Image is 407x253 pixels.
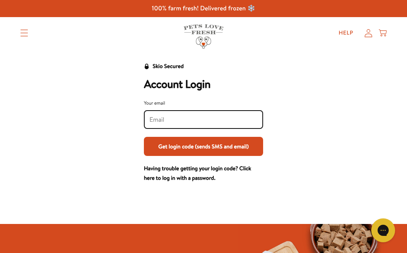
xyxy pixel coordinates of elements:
a: Having trouble getting your login code? Click here to log in with a password. [144,164,251,182]
h2: Account Login [144,78,263,91]
div: Skio Secured [153,62,184,71]
iframe: Gorgias live chat messenger [367,216,399,245]
a: Help [332,25,360,41]
summary: Translation missing: en.sections.header.menu [14,23,35,43]
svg: Security [144,64,149,69]
div: Your email [144,99,263,107]
a: Skio Secured [144,62,184,78]
img: Pets Love Fresh [184,24,223,49]
input: Your email input field [149,115,258,124]
button: Get login code (sends SMS and email) [144,137,263,156]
